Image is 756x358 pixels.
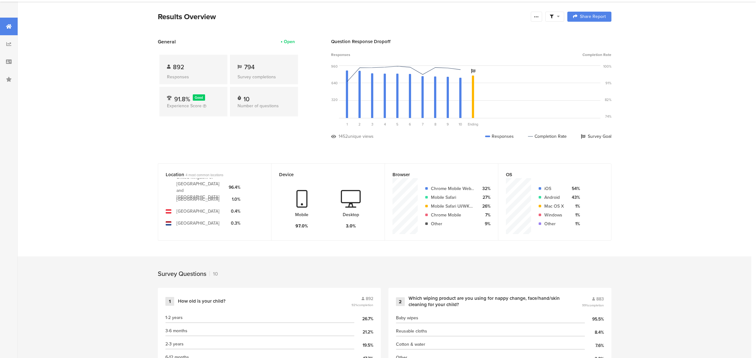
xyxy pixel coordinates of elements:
[384,122,386,127] span: 4
[354,329,373,335] div: 21.2%
[158,269,206,278] div: Survey Questions
[173,62,184,72] span: 892
[284,38,295,45] div: Open
[209,270,218,277] div: 10
[459,122,462,127] span: 10
[295,223,308,229] div: 97.0%
[544,221,564,227] div: Other
[580,14,606,19] span: Share Report
[582,303,604,308] span: 99%
[585,329,604,336] div: 8.4%
[176,220,220,227] div: [GEOGRAPHIC_DATA]
[596,296,604,302] span: 883
[544,194,564,201] div: Android
[431,203,474,210] div: Mobile Safari UI/WKWebView
[544,185,564,192] div: iOS
[479,194,490,201] div: 27%
[229,220,240,227] div: 0.3%
[229,208,240,215] div: 0.4%
[605,114,611,119] div: 74%
[186,172,223,177] span: 4 most common locations
[467,122,479,127] div: Ending
[528,133,567,140] div: Completion Rate
[582,52,611,58] span: Completion Rate
[431,194,474,201] div: Mobile Safari
[354,342,373,349] div: 19.5%
[346,223,356,229] div: 3.0%
[396,328,427,334] span: Reusable cloths
[358,303,373,307] span: completion
[434,122,436,127] span: 8
[409,295,567,308] div: Which wiping product are you using for nappy change, face/hand/skin cleaning for your child?
[243,94,249,101] div: 10
[605,97,611,102] div: 82%
[588,303,604,308] span: completion
[165,341,184,347] span: 2-3 years
[158,11,528,22] div: Results Overview
[331,52,350,58] span: Responses
[396,122,398,127] span: 5
[176,174,224,200] div: United Kingdom of [GEOGRAPHIC_DATA] and [GEOGRAPHIC_DATA]
[506,171,593,178] div: OS
[569,212,580,218] div: 1%
[174,94,190,104] span: 91.8%
[339,133,348,140] div: 1452
[178,298,226,305] div: How old is your child?
[348,133,374,140] div: unique views
[447,122,449,127] span: 9
[569,185,580,192] div: 54%
[331,38,611,45] div: Question Response Dropoff
[392,171,480,178] div: Browser
[229,184,240,191] div: 96.4%
[176,196,220,203] div: [GEOGRAPHIC_DATA]
[165,327,187,334] span: 3-6 months
[166,171,253,178] div: Location
[479,185,490,192] div: 32%
[295,211,308,218] div: Mobile
[479,221,490,227] div: 9%
[167,74,220,80] div: Responses
[165,314,183,321] span: 1-2 years
[279,171,367,178] div: Device
[352,303,373,307] span: 92%
[396,315,418,321] span: Baby wipes
[396,297,405,306] div: 2
[431,212,474,218] div: Chrome Mobile
[331,97,338,102] div: 320
[238,103,279,109] span: Number of questions
[569,203,580,210] div: 1%
[431,221,474,227] div: Other
[585,342,604,349] div: 7.6%
[585,316,604,322] div: 95.5%
[409,122,411,127] span: 6
[346,122,348,127] span: 1
[396,341,425,348] span: Cotton & water
[354,316,373,322] div: 26.7%
[195,95,203,100] span: Good
[485,133,514,140] div: Responses
[471,69,475,73] i: Survey Goal
[331,64,338,69] div: 960
[176,208,220,215] div: [GEOGRAPHIC_DATA]
[371,122,373,127] span: 3
[158,38,176,45] span: General
[244,62,255,72] span: 794
[229,196,240,203] div: 1.0%
[167,103,202,109] span: Experience Score
[603,64,611,69] div: 100%
[422,122,424,127] span: 7
[331,81,338,86] div: 640
[431,185,474,192] div: Chrome Mobile WebView
[358,122,361,127] span: 2
[544,212,564,218] div: Windows
[343,211,359,218] div: Desktop
[569,194,580,201] div: 43%
[544,203,564,210] div: Mac OS X
[605,81,611,86] div: 91%
[581,133,611,140] div: Survey Goal
[238,74,290,80] div: Survey completions
[366,295,373,302] span: 892
[165,297,174,306] div: 1
[479,212,490,218] div: 7%
[479,203,490,210] div: 26%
